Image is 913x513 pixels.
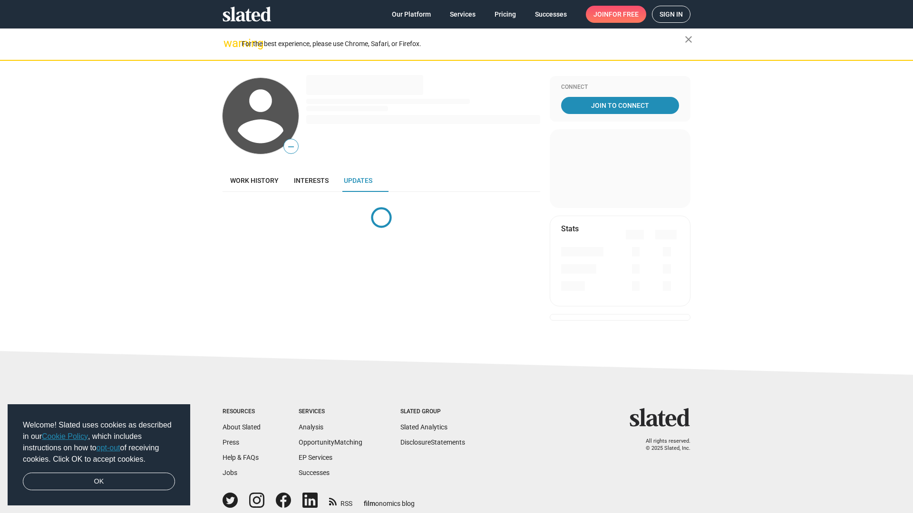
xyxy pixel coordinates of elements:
p: All rights reserved. © 2025 Slated, Inc. [636,438,690,452]
a: Successes [527,6,574,23]
a: EP Services [299,454,332,461]
span: Sign in [660,6,683,22]
span: Our Platform [392,6,431,23]
span: Updates [344,177,372,184]
mat-icon: warning [223,38,235,49]
a: About Slated [223,423,261,431]
a: filmonomics blog [364,492,415,508]
div: Connect [561,84,679,91]
a: RSS [329,494,352,508]
span: Services [450,6,476,23]
a: Join To Connect [561,97,679,114]
span: Join [593,6,639,23]
div: Slated Group [400,408,465,416]
a: Slated Analytics [400,423,447,431]
div: Resources [223,408,261,416]
span: Interests [294,177,329,184]
span: for free [609,6,639,23]
a: DisclosureStatements [400,438,465,446]
a: Analysis [299,423,323,431]
span: — [284,141,298,153]
mat-icon: close [683,34,694,45]
a: Our Platform [384,6,438,23]
a: Successes [299,469,330,476]
span: Pricing [495,6,516,23]
a: Work history [223,169,286,192]
span: film [364,500,375,507]
a: Help & FAQs [223,454,259,461]
a: OpportunityMatching [299,438,362,446]
a: Updates [336,169,380,192]
a: Press [223,438,239,446]
span: Work history [230,177,279,184]
a: Services [442,6,483,23]
div: cookieconsent [8,404,190,506]
span: Welcome! Slated uses cookies as described in our , which includes instructions on how to of recei... [23,419,175,465]
a: opt-out [97,444,120,452]
a: Cookie Policy [42,432,88,440]
span: Join To Connect [563,97,677,114]
a: Jobs [223,469,237,476]
a: Pricing [487,6,524,23]
mat-card-title: Stats [561,224,579,234]
div: For the best experience, please use Chrome, Safari, or Firefox. [242,38,685,50]
a: Interests [286,169,336,192]
a: dismiss cookie message [23,473,175,491]
div: Services [299,408,362,416]
span: Successes [535,6,567,23]
a: Sign in [652,6,690,23]
a: Joinfor free [586,6,646,23]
